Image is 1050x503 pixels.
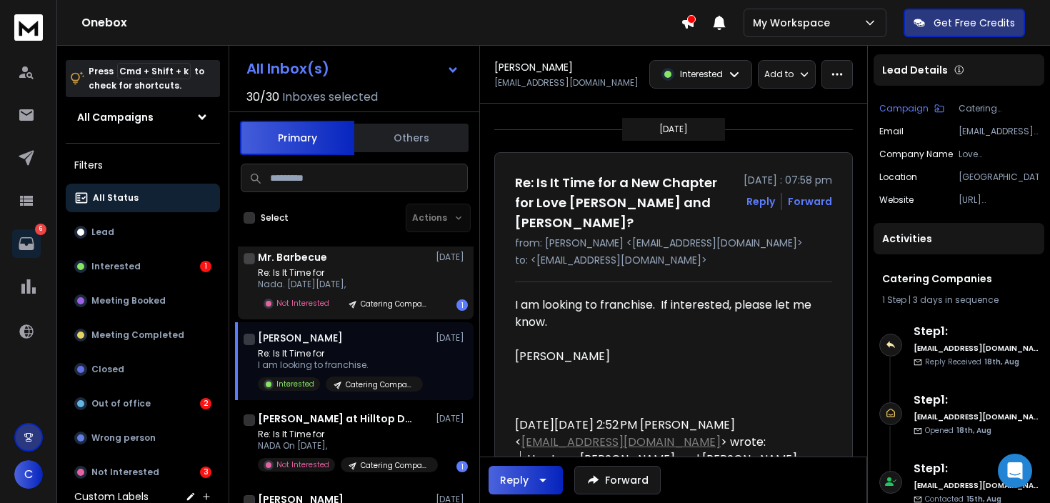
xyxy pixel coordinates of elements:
[998,454,1032,488] div: Open Intercom Messenger
[500,473,529,487] div: Reply
[246,61,329,76] h1: All Inbox(s)
[93,192,139,204] p: All Status
[984,357,1019,367] span: 18th, Aug
[91,226,114,238] p: Lead
[12,229,41,258] a: 6
[246,89,279,106] span: 30 / 30
[959,171,1039,183] p: [GEOGRAPHIC_DATA]
[261,212,289,224] label: Select
[515,297,821,331] div: I am looking to franchise. If interested, please let me know.
[200,261,211,272] div: 1
[66,458,220,487] button: Not Interested3
[489,466,563,494] button: Reply
[14,460,43,489] button: C
[91,329,184,341] p: Meeting Completed
[882,294,1036,306] div: |
[66,389,220,418] button: Out of office2
[515,173,735,233] h1: Re: Is It Time for a New Chapter for Love [PERSON_NAME] and [PERSON_NAME]?
[276,298,329,309] p: Not Interested
[282,89,378,106] h3: Inboxes selected
[361,460,429,471] p: Catering Companies
[882,63,948,77] p: Lead Details
[66,103,220,131] button: All Campaigns
[934,16,1015,30] p: Get Free Credits
[66,252,220,281] button: Interested1
[959,126,1039,137] p: [EMAIL_ADDRESS][DOMAIN_NAME]
[914,392,1039,409] h6: Step 1 :
[235,54,471,83] button: All Inbox(s)
[879,103,929,114] p: Campaign
[66,424,220,452] button: Wrong person
[515,236,832,250] p: from: [PERSON_NAME] <[EMAIL_ADDRESS][DOMAIN_NAME]>
[258,348,423,359] p: Re: Is It Time for
[925,357,1019,367] p: Reply Received
[66,321,220,349] button: Meeting Completed
[879,126,904,137] p: Email
[14,14,43,41] img: logo
[91,467,159,478] p: Not Interested
[200,467,211,478] div: 3
[956,425,991,436] span: 18th, Aug
[680,69,723,80] p: Interested
[515,348,821,365] div: [PERSON_NAME]
[764,69,794,80] p: Add to
[436,413,468,424] p: [DATE]
[882,294,906,306] span: 1 Step
[240,121,354,155] button: Primary
[879,171,917,183] p: location
[959,103,1039,114] p: Catering Companies
[117,63,191,79] span: Cmd + Shift + k
[879,149,953,160] p: Company Name
[515,417,821,451] div: [DATE][DATE] 2:52 PM [PERSON_NAME] < > wrote:
[258,250,327,264] h1: Mr. Barbecue
[913,294,999,306] span: 3 days in sequence
[925,425,991,436] p: Opened
[456,299,468,311] div: 1
[258,359,423,371] p: I am looking to franchise.
[456,461,468,472] div: 1
[346,379,414,390] p: Catering Companies
[879,194,914,206] p: website
[276,459,329,470] p: Not Interested
[81,14,681,31] h1: Onebox
[258,412,415,426] h1: [PERSON_NAME] at Hilltop Deli El Cajon
[66,155,220,175] h3: Filters
[744,173,832,187] p: [DATE] : 07:58 pm
[35,224,46,235] p: 6
[91,432,156,444] p: Wrong person
[574,466,661,494] button: Forward
[494,77,639,89] p: [EMAIL_ADDRESS][DOMAIN_NAME]
[914,460,1039,477] h6: Step 1 :
[91,364,124,375] p: Closed
[258,279,429,290] p: Nada. [DATE][DATE],
[436,332,468,344] p: [DATE]
[89,64,204,93] p: Press to check for shortcuts.
[66,218,220,246] button: Lead
[66,355,220,384] button: Closed
[361,299,429,309] p: Catering Companies
[276,379,314,389] p: Interested
[515,253,832,267] p: to: <[EMAIL_ADDRESS][DOMAIN_NAME]>
[258,440,429,452] p: NADA On [DATE],
[914,323,1039,340] h6: Step 1 :
[914,412,1039,422] h6: [EMAIL_ADDRESS][DOMAIN_NAME]
[788,194,832,209] div: Forward
[659,124,688,135] p: [DATE]
[753,16,836,30] p: My Workspace
[91,295,166,307] p: Meeting Booked
[91,398,151,409] p: Out of office
[200,398,211,409] div: 2
[354,122,469,154] button: Others
[77,110,154,124] h1: All Campaigns
[436,251,468,263] p: [DATE]
[914,343,1039,354] h6: [EMAIL_ADDRESS][DOMAIN_NAME]
[746,194,775,209] button: Reply
[66,184,220,212] button: All Status
[959,149,1039,160] p: Love [PERSON_NAME] and Donuts
[258,429,429,440] p: Re: Is It Time for
[494,60,573,74] h1: [PERSON_NAME]
[258,267,429,279] p: Re: Is It Time for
